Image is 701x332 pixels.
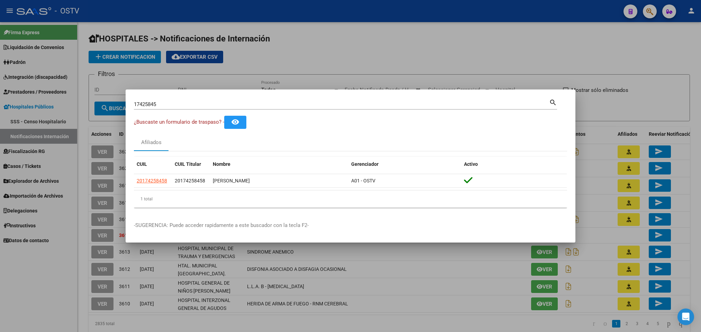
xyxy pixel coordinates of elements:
[348,157,461,172] datatable-header-cell: Gerenciador
[461,157,567,172] datatable-header-cell: Activo
[351,178,375,183] span: A01 - OSTV
[134,221,567,229] p: -SUGERENCIA: Puede acceder rapidamente a este buscador con la tecla F2-
[175,178,205,183] span: 20174258458
[213,177,346,185] div: [PERSON_NAME]
[464,161,478,167] span: Activo
[141,139,162,146] div: Afiliados
[175,161,201,167] span: CUIL Titular
[351,161,379,167] span: Gerenciador
[172,157,210,172] datatable-header-cell: CUIL Titular
[137,178,167,183] span: 20174258458
[231,118,239,126] mat-icon: remove_red_eye
[677,309,694,325] div: Open Intercom Messenger
[549,98,557,106] mat-icon: search
[134,119,224,125] span: ¿Buscaste un formulario de traspaso? -
[213,161,230,167] span: Nombre
[210,157,348,172] datatable-header-cell: Nombre
[134,157,172,172] datatable-header-cell: CUIL
[137,161,147,167] span: CUIL
[134,190,567,208] div: 1 total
